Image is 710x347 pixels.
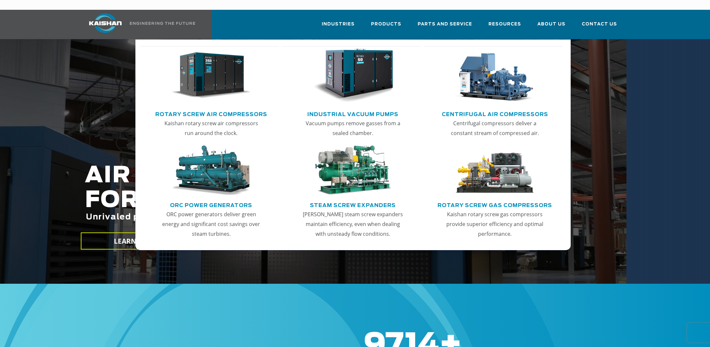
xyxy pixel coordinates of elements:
[418,21,472,28] span: Parts and Service
[444,118,546,138] p: Centrifugal compressors deliver a constant stream of compressed air.
[307,109,398,118] a: Industrial Vacuum Pumps
[170,200,252,209] a: ORC Power Generators
[171,49,251,103] img: thumb-Rotary-Screw-Air-Compressors
[442,109,548,118] a: Centrifugal Air Compressors
[322,21,355,28] span: Industries
[582,16,617,38] a: Contact Us
[488,21,521,28] span: Resources
[171,145,251,196] img: thumb-ORC-Power-Generators
[155,109,267,118] a: Rotary Screw Air Compressors
[81,13,130,33] img: kaishan logo
[302,209,404,239] p: [PERSON_NAME] steam screw expanders maintain efficiency, even when dealing with unsteady flow con...
[444,209,546,239] p: Kaishan rotary screw gas compressors provide superior efficiency and optimal performance.
[322,16,355,38] a: Industries
[537,16,565,38] a: About Us
[302,118,404,138] p: Vacuum pumps remove gasses from a sealed chamber.
[85,163,534,242] h2: AIR COMPRESSORS FOR THE
[537,21,565,28] span: About Us
[160,209,262,239] p: ORC power generators deliver green energy and significant cost savings over steam turbines.
[130,22,195,25] img: Engineering the future
[310,200,396,209] a: Steam Screw Expanders
[371,21,401,28] span: Products
[371,16,401,38] a: Products
[488,16,521,38] a: Resources
[418,16,472,38] a: Parts and Service
[313,49,393,103] img: thumb-Industrial-Vacuum-Pumps
[160,118,262,138] p: Kaishan rotary screw air compressors run around the clock.
[455,49,535,103] img: thumb-Centrifugal-Air-Compressors
[86,213,365,221] span: Unrivaled performance with up to 35% energy cost savings.
[438,200,552,209] a: Rotary Screw Gas Compressors
[313,145,393,196] img: thumb-Steam-Screw-Expanders
[81,233,192,250] a: LEARN MORE
[455,145,535,196] img: thumb-Rotary-Screw-Gas-Compressors
[81,10,196,39] a: Kaishan USA
[582,21,617,28] span: Contact Us
[114,236,159,246] span: LEARN MORE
